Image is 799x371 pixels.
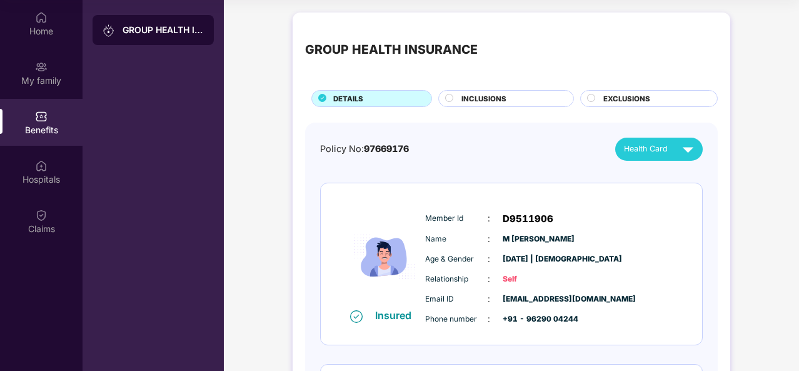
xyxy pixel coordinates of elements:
span: Phone number [425,313,488,325]
span: [DATE] | [DEMOGRAPHIC_DATA] [503,253,565,265]
img: svg+xml;base64,PHN2ZyB3aWR0aD0iMjAiIGhlaWdodD0iMjAiIHZpZXdCb3g9IjAgMCAyMCAyMCIgZmlsbD0ibm9uZSIgeG... [103,24,115,37]
span: [EMAIL_ADDRESS][DOMAIN_NAME] [503,293,565,305]
span: +91 - 96290 04244 [503,313,565,325]
span: Self [503,273,565,285]
span: D9511906 [503,211,553,226]
img: svg+xml;base64,PHN2ZyBpZD0iQ2xhaW0iIHhtbG5zPSJodHRwOi8vd3d3LnczLm9yZy8yMDAwL3N2ZyIgd2lkdGg9IjIwIi... [35,209,48,221]
div: Policy No: [320,142,409,156]
img: svg+xml;base64,PHN2ZyBpZD0iQmVuZWZpdHMiIHhtbG5zPSJodHRwOi8vd3d3LnczLm9yZy8yMDAwL3N2ZyIgd2lkdGg9Ij... [35,110,48,123]
span: : [488,252,490,266]
span: Member Id [425,213,488,225]
img: svg+xml;base64,PHN2ZyB3aWR0aD0iMjAiIGhlaWdodD0iMjAiIHZpZXdCb3g9IjAgMCAyMCAyMCIgZmlsbD0ibm9uZSIgeG... [35,61,48,73]
span: EXCLUSIONS [603,93,650,104]
span: Email ID [425,293,488,305]
span: : [488,232,490,246]
img: svg+xml;base64,PHN2ZyB4bWxucz0iaHR0cDovL3d3dy53My5vcmcvMjAwMC9zdmciIHZpZXdCb3g9IjAgMCAyNCAyNCIgd2... [677,138,699,160]
span: : [488,312,490,326]
span: 97669176 [364,143,409,154]
span: : [488,292,490,306]
div: Insured [375,309,419,322]
div: GROUP HEALTH INSURANCE [123,24,204,36]
img: icon [347,205,422,308]
span: Relationship [425,273,488,285]
span: M [PERSON_NAME] [503,233,565,245]
span: Health Card [624,143,668,155]
img: svg+xml;base64,PHN2ZyBpZD0iSG9tZSIgeG1sbnM9Imh0dHA6Ly93d3cudzMub3JnLzIwMDAvc3ZnIiB3aWR0aD0iMjAiIG... [35,11,48,24]
span: : [488,211,490,225]
span: INCLUSIONS [461,93,506,104]
button: Health Card [615,138,703,161]
span: : [488,272,490,286]
img: svg+xml;base64,PHN2ZyB4bWxucz0iaHR0cDovL3d3dy53My5vcmcvMjAwMC9zdmciIHdpZHRoPSIxNiIgaGVpZ2h0PSIxNi... [350,310,363,323]
div: GROUP HEALTH INSURANCE [305,40,478,59]
span: DETAILS [333,93,363,104]
img: svg+xml;base64,PHN2ZyBpZD0iSG9zcGl0YWxzIiB4bWxucz0iaHR0cDovL3d3dy53My5vcmcvMjAwMC9zdmciIHdpZHRoPS... [35,160,48,172]
span: Name [425,233,488,245]
span: Age & Gender [425,253,488,265]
